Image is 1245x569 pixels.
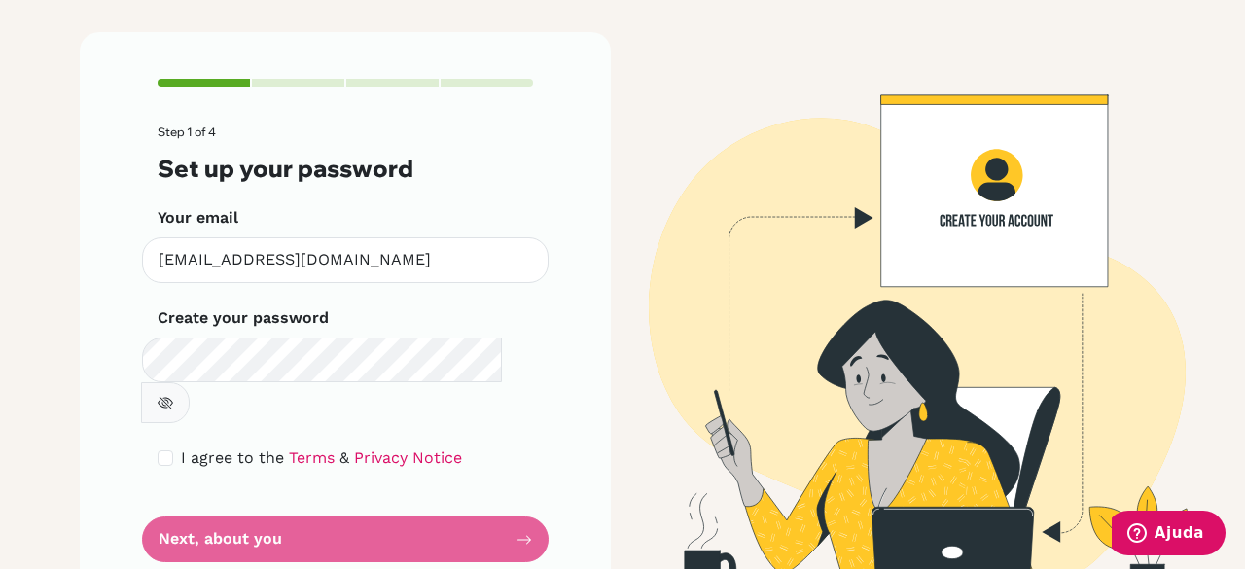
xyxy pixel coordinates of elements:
[158,124,216,139] span: Step 1 of 4
[158,155,533,183] h3: Set up your password
[158,206,238,230] label: Your email
[339,448,349,467] span: &
[142,237,549,283] input: Insert your email*
[158,306,329,330] label: Create your password
[181,448,284,467] span: I agree to the
[354,448,462,467] a: Privacy Notice
[289,448,335,467] a: Terms
[1112,511,1226,559] iframe: Abre um widget para que você possa encontrar mais informações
